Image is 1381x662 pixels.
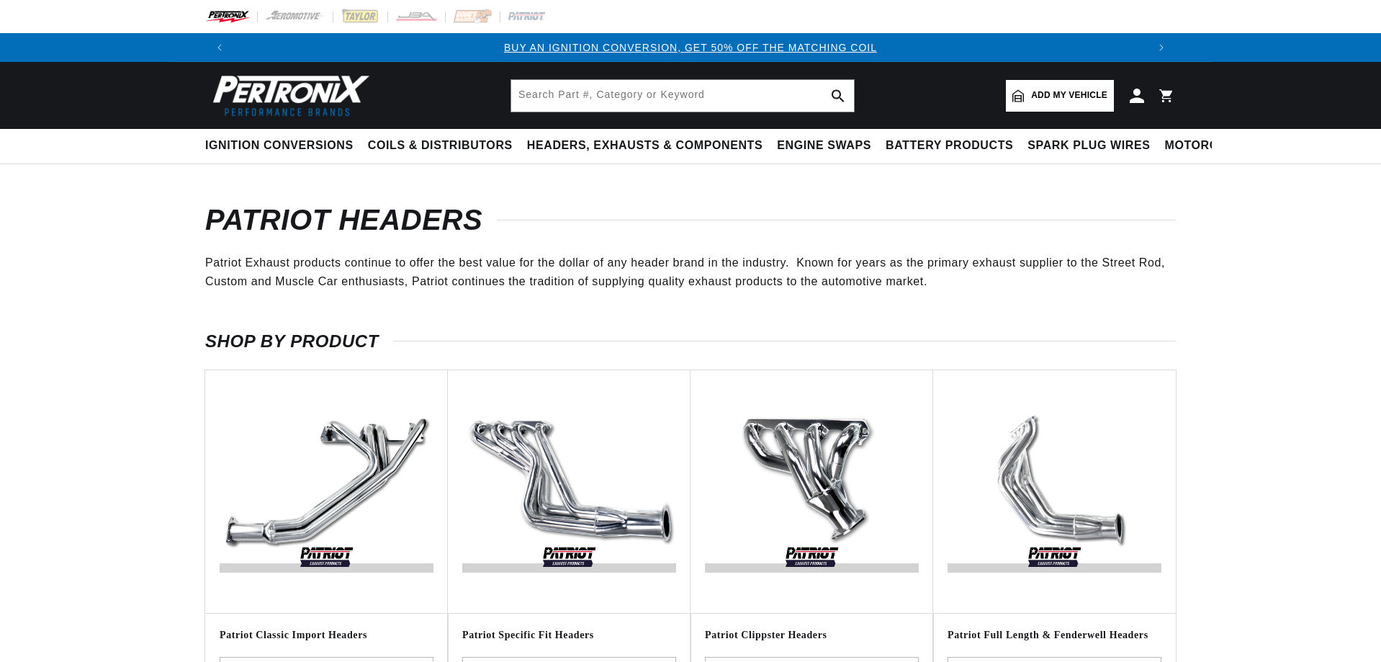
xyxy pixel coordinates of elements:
input: Search Part #, Category or Keyword [511,80,854,112]
img: Patriot-Specific-Fit-Headers-v1588104112434.jpg [462,385,676,599]
span: Ignition Conversions [205,138,354,153]
summary: Headers, Exhausts & Components [520,129,770,163]
span: Add my vehicle [1031,89,1107,102]
h2: SHOP BY PRODUCT [205,334,1176,349]
img: Patriot-Clippster-Headers-v1588104121313.jpg [705,385,919,599]
div: 1 of 3 [234,40,1147,55]
summary: Motorcycle [1158,129,1258,163]
h3: Patriot Specific Fit Headers [462,628,676,643]
div: Announcement [234,40,1147,55]
img: Pertronix [205,71,371,120]
span: Battery Products [886,138,1013,153]
slideshow-component: Translation missing: en.sections.announcements.announcement_bar [169,33,1212,62]
img: Patriot-Fenderwell-111-v1590437195265.jpg [948,385,1161,599]
img: Patriot-Classic-Import-Headers-v1588104940254.jpg [220,385,433,599]
h3: Patriot Clippster Headers [705,628,919,643]
button: Translation missing: en.sections.announcements.previous_announcement [205,33,234,62]
h3: Patriot Classic Import Headers [220,628,433,643]
a: BUY AN IGNITION CONVERSION, GET 50% OFF THE MATCHING COIL [504,42,877,53]
h3: Patriot Full Length & Fenderwell Headers [948,628,1161,643]
button: search button [822,80,854,112]
a: Add my vehicle [1006,80,1114,112]
h1: Patriot Headers [205,207,1176,232]
p: Patriot Exhaust products continue to offer the best value for the dollar of any header brand in t... [205,254,1176,290]
span: Motorcycle [1165,138,1251,153]
summary: Engine Swaps [770,129,878,163]
span: Coils & Distributors [368,138,513,153]
span: Engine Swaps [777,138,871,153]
summary: Ignition Conversions [205,129,361,163]
span: Headers, Exhausts & Components [527,138,763,153]
button: Translation missing: en.sections.announcements.next_announcement [1147,33,1176,62]
span: Spark Plug Wires [1027,138,1150,153]
summary: Battery Products [878,129,1020,163]
summary: Coils & Distributors [361,129,520,163]
summary: Spark Plug Wires [1020,129,1157,163]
